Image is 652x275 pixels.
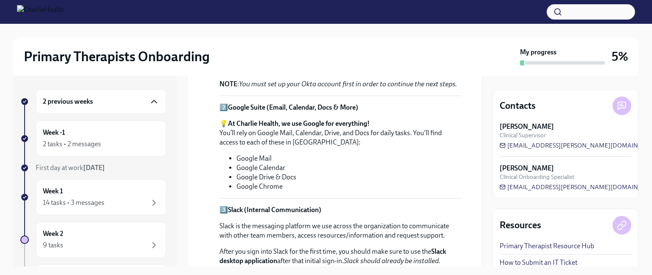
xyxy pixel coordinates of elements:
[219,119,461,147] p: 💡 You’ll rely on Google Mail, Calendar, Drive, and Docs for daily tasks. You'll find access to ea...
[236,163,461,173] li: Google Calendar
[500,122,554,131] strong: [PERSON_NAME]
[43,139,101,149] div: 2 tasks • 2 messages
[228,119,370,128] strong: At Charlie Health, we use Google for everything!
[219,79,461,89] p: :
[236,154,461,163] li: Google Mail
[219,221,461,240] p: Slack is the messaging platform we use across the organization to communicate with other team mem...
[83,164,105,172] strong: [DATE]
[219,103,461,112] p: 2️⃣
[20,121,166,156] a: Week -12 tasks • 2 messages
[236,173,461,182] li: Google Drive & Docs
[500,99,536,112] h4: Contacts
[239,80,457,88] em: You must set up your Okta account first in order to continue the next steps.
[500,258,577,267] a: How to Submit an IT Ticket
[228,103,358,111] strong: Google Suite (Email, Calendar, Docs & More)
[24,48,210,65] h2: Primary Therapists Onboarding
[43,187,63,196] h6: Week 1
[500,164,554,173] strong: [PERSON_NAME]
[500,219,541,232] h4: Resources
[43,97,93,106] h6: 2 previous weeks
[43,229,63,238] h6: Week 2
[228,206,321,214] strong: Slack (Internal Communication)
[219,247,461,266] p: After you sign into Slack for the first time, you should make sure to use the after that initial ...
[500,131,546,139] span: Clinical Supervisor
[219,80,237,88] strong: NOTE
[43,128,65,137] h6: Week -1
[43,241,63,250] div: 9 tasks
[520,48,556,57] strong: My progress
[612,49,628,64] h3: 5%
[500,173,574,181] span: Clinical Onboarding Specialist
[43,198,104,207] div: 14 tasks • 3 messages
[20,222,166,258] a: Week 29 tasks
[20,179,166,215] a: Week 114 tasks • 3 messages
[344,257,441,265] em: Slack should already be installed.
[36,164,105,172] span: First day at work
[500,241,594,251] a: Primary Therapist Resource Hub
[20,163,166,173] a: First day at work[DATE]
[236,182,461,191] li: Google Chrome
[219,205,461,215] p: 3️⃣
[36,89,166,114] div: 2 previous weeks
[17,5,64,19] img: CharlieHealth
